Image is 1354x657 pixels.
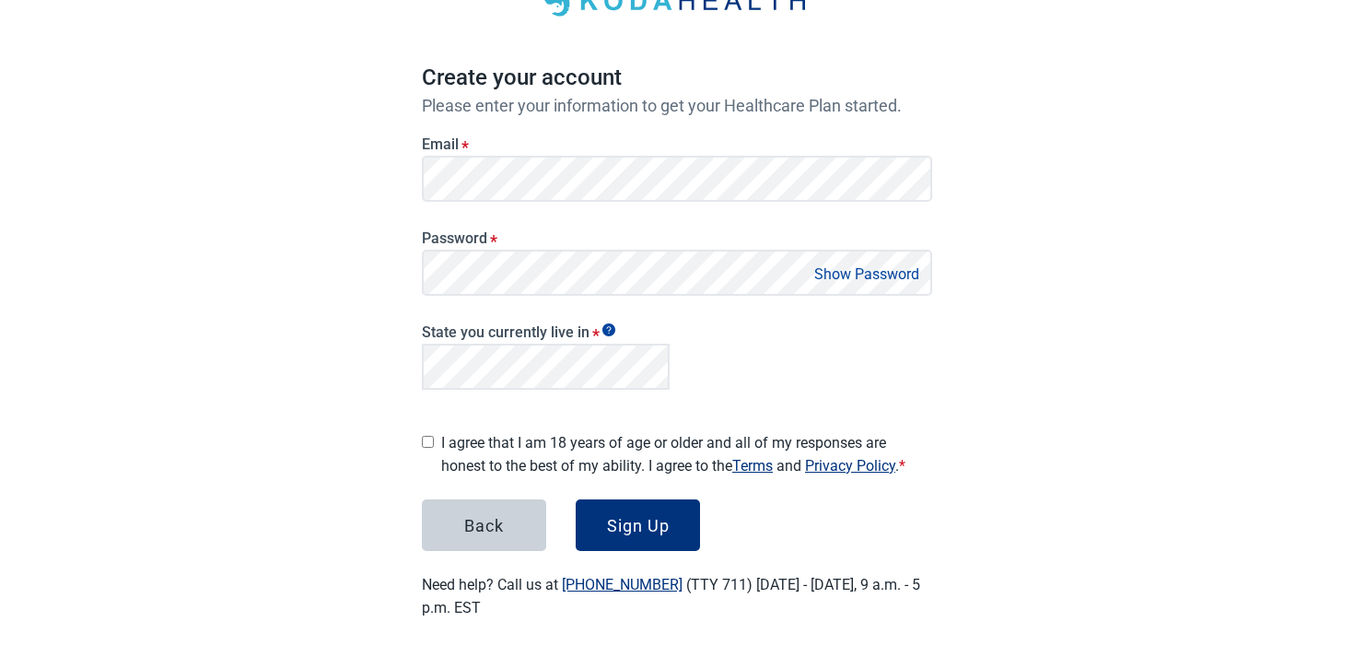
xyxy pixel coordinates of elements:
[422,576,920,616] label: Need help? Call us at (TTY 711) [DATE] - [DATE], 9 a.m. - 5 p.m. EST
[441,431,932,477] label: I agree that I am 18 years of age or older and all of my responses are honest to the best of my a...
[602,323,615,336] span: Show tooltip
[576,499,700,551] button: Sign Up
[422,96,932,115] p: Please enter your information to get your Healthcare Plan started.
[464,516,504,534] div: Back
[422,499,546,551] button: Back
[422,61,932,96] h1: Create your account
[899,457,905,475] span: Required field
[607,516,670,534] div: Sign Up
[809,262,925,287] button: Show Password
[562,576,683,593] a: [PHONE_NUMBER]
[422,229,932,247] label: Password
[422,323,670,341] label: State you currently live in
[805,457,895,475] a: Privacy Policy
[422,135,932,153] label: Email
[732,457,773,475] a: Terms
